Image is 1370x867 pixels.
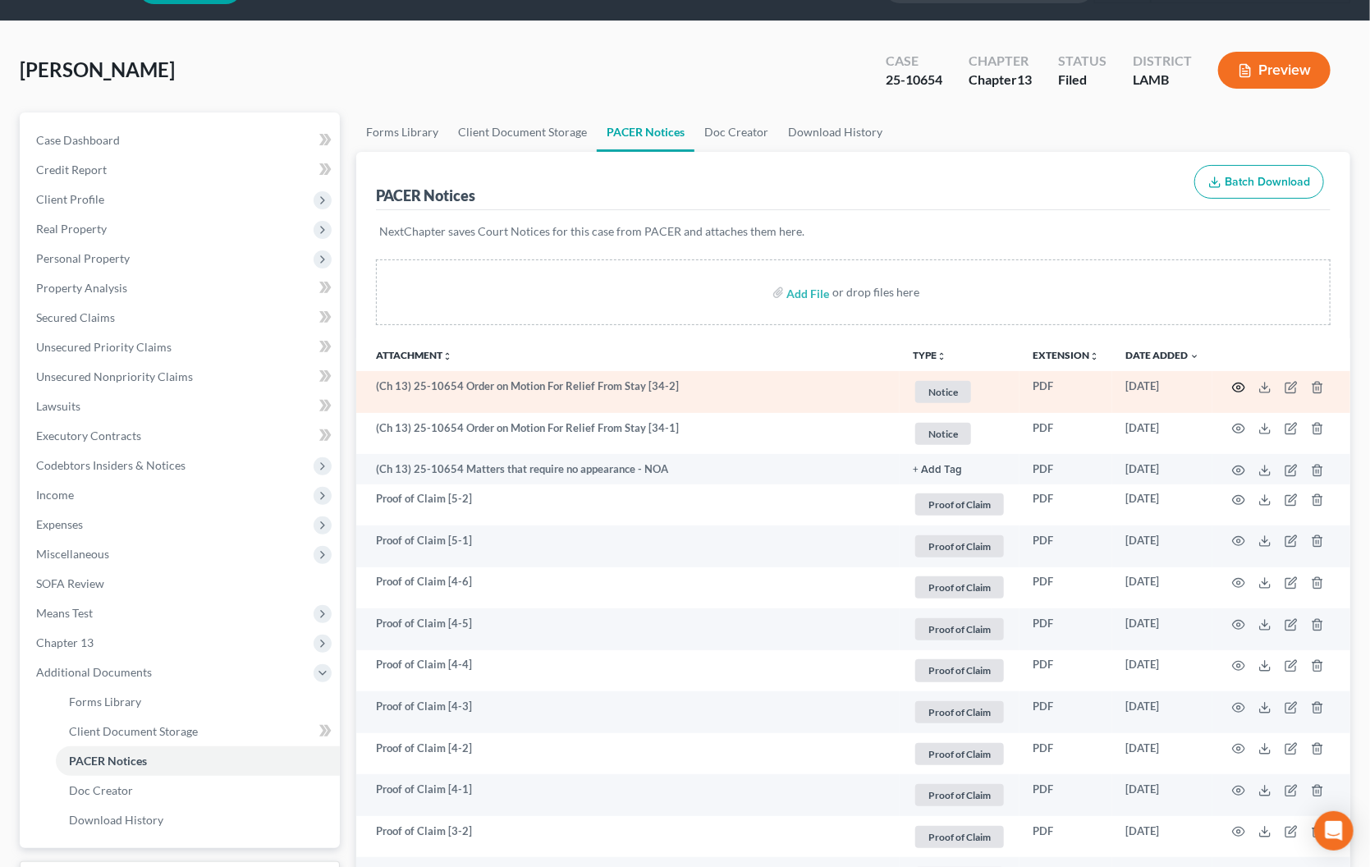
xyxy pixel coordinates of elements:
div: Status [1058,52,1107,71]
td: PDF [1019,525,1112,567]
div: or drop files here [833,284,920,300]
span: Expenses [36,517,83,531]
td: Proof of Claim [4-2] [356,733,900,775]
td: [DATE] [1112,733,1212,775]
a: + Add Tag [913,461,1006,477]
span: Proof of Claim [915,576,1004,599]
td: [DATE] [1112,608,1212,650]
td: Proof of Claim [4-5] [356,608,900,650]
span: Personal Property [36,251,130,265]
td: PDF [1019,733,1112,775]
a: PACER Notices [597,112,694,152]
i: unfold_more [937,351,946,361]
td: [DATE] [1112,525,1212,567]
i: unfold_more [442,351,452,361]
span: Proof of Claim [915,701,1004,723]
a: Download History [56,805,340,835]
span: Means Test [36,606,93,620]
span: Property Analysis [36,281,127,295]
span: Case Dashboard [36,133,120,147]
td: PDF [1019,774,1112,816]
td: PDF [1019,567,1112,609]
span: Client Profile [36,192,104,206]
div: Chapter [969,52,1032,71]
span: Secured Claims [36,310,115,324]
a: Proof of Claim [913,657,1006,684]
span: Proof of Claim [915,535,1004,557]
div: District [1133,52,1192,71]
td: Proof of Claim [4-6] [356,567,900,609]
a: Proof of Claim [913,782,1006,809]
span: Proof of Claim [915,618,1004,640]
td: PDF [1019,608,1112,650]
a: Client Document Storage [56,717,340,746]
td: (Ch 13) 25-10654 Order on Motion For Relief From Stay [34-2] [356,371,900,413]
button: TYPEunfold_more [913,351,946,361]
td: Proof of Claim [4-1] [356,774,900,816]
td: [DATE] [1112,774,1212,816]
td: [DATE] [1112,816,1212,858]
a: Forms Library [56,687,340,717]
button: Batch Download [1194,165,1324,200]
a: Doc Creator [694,112,778,152]
span: Proof of Claim [915,743,1004,765]
span: Unsecured Nonpriority Claims [36,369,193,383]
span: Miscellaneous [36,547,109,561]
td: PDF [1019,371,1112,413]
span: Download History [69,813,163,827]
td: PDF [1019,650,1112,692]
span: Additional Documents [36,665,152,679]
a: Executory Contracts [23,421,340,451]
span: Client Document Storage [69,724,198,738]
a: Extensionunfold_more [1033,349,1099,361]
a: Proof of Claim [913,574,1006,601]
div: Case [886,52,942,71]
td: (Ch 13) 25-10654 Order on Motion For Relief From Stay [34-1] [356,413,900,455]
td: Proof of Claim [4-4] [356,650,900,692]
a: Credit Report [23,155,340,185]
a: Doc Creator [56,776,340,805]
span: Proof of Claim [915,826,1004,848]
button: Preview [1218,52,1331,89]
span: Proof of Claim [915,493,1004,516]
a: Date Added expand_more [1125,349,1199,361]
span: Lawsuits [36,399,80,413]
span: [PERSON_NAME] [20,57,175,81]
a: Property Analysis [23,273,340,303]
td: PDF [1019,691,1112,733]
span: Codebtors Insiders & Notices [36,458,186,472]
td: PDF [1019,413,1112,455]
span: Forms Library [69,695,141,709]
td: [DATE] [1112,567,1212,609]
div: Filed [1058,71,1107,89]
span: Unsecured Priority Claims [36,340,172,354]
td: [DATE] [1112,484,1212,526]
span: Doc Creator [69,783,133,797]
td: Proof of Claim [5-1] [356,525,900,567]
td: [DATE] [1112,371,1212,413]
td: [DATE] [1112,454,1212,484]
td: PDF [1019,484,1112,526]
div: 25-10654 [886,71,942,89]
td: (Ch 13) 25-10654 Matters that require no appearance - NOA [356,454,900,484]
td: PDF [1019,454,1112,484]
td: [DATE] [1112,413,1212,455]
a: Proof of Claim [913,491,1006,518]
span: Chapter 13 [36,635,94,649]
a: Forms Library [356,112,448,152]
td: Proof of Claim [4-3] [356,691,900,733]
a: Unsecured Priority Claims [23,333,340,362]
i: expand_more [1189,351,1199,361]
p: NextChapter saves Court Notices for this case from PACER and attaches them here. [379,223,1327,240]
i: unfold_more [1089,351,1099,361]
div: PACER Notices [376,186,475,205]
span: Proof of Claim [915,784,1004,806]
span: Notice [915,381,971,403]
div: Open Intercom Messenger [1314,811,1354,851]
a: Proof of Claim [913,741,1006,768]
td: PDF [1019,816,1112,858]
span: PACER Notices [69,754,147,768]
a: Lawsuits [23,392,340,421]
a: Notice [913,378,1006,406]
td: Proof of Claim [3-2] [356,816,900,858]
